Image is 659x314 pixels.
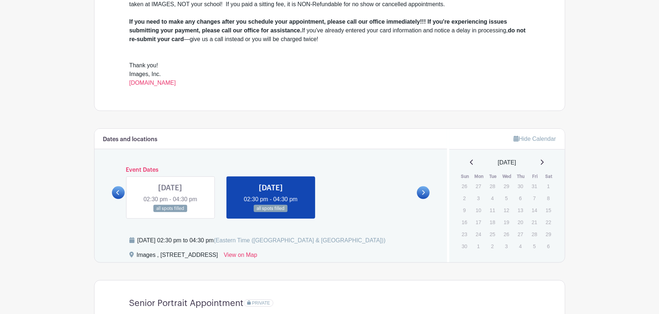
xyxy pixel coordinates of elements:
p: 31 [529,180,541,192]
p: 6 [514,192,526,204]
p: 27 [514,228,526,240]
p: 8 [542,192,554,204]
th: Sat [542,173,556,180]
p: 11 [486,204,498,216]
p: 28 [486,180,498,192]
span: (Eastern Time ([GEOGRAPHIC_DATA] & [GEOGRAPHIC_DATA])) [214,237,386,243]
p: 29 [501,180,513,192]
p: 10 [473,204,485,216]
p: 20 [514,216,526,228]
p: 1 [542,180,554,192]
p: 19 [501,216,513,228]
p: 4 [486,192,498,204]
p: 16 [458,216,470,228]
p: 2 [486,241,498,252]
h6: Dates and locations [103,136,158,143]
p: 24 [473,228,485,240]
p: 29 [542,228,554,240]
div: Images, Inc. [129,70,530,87]
a: [DOMAIN_NAME] [129,80,176,86]
th: Mon [472,173,486,180]
p: 17 [473,216,485,228]
th: Tue [486,173,500,180]
p: 25 [486,228,498,240]
span: PRIVATE [252,301,270,306]
p: 3 [501,241,513,252]
strong: If you need to make any changes after you schedule your appointment, please call our office immed... [129,19,507,33]
h6: Event Dates [125,167,417,174]
a: View on Map [224,251,257,262]
div: Images , [STREET_ADDRESS] [137,251,218,262]
p: 4 [514,241,526,252]
th: Wed [500,173,514,180]
h4: Senior Portrait Appointment [129,298,244,309]
p: 18 [486,216,498,228]
p: 14 [529,204,541,216]
p: 2 [458,192,470,204]
div: Thank you! [129,61,530,70]
p: 5 [529,241,541,252]
div: If you've already entered your card information and notice a delay in processing, —give us a call... [129,17,530,44]
th: Fri [528,173,542,180]
p: 30 [458,241,470,252]
p: 1 [473,241,485,252]
p: 23 [458,228,470,240]
p: 26 [501,228,513,240]
p: 28 [529,228,541,240]
th: Sun [458,173,472,180]
p: 22 [542,216,554,228]
p: 13 [514,204,526,216]
p: 30 [514,180,526,192]
th: Thu [514,173,528,180]
p: 6 [542,241,554,252]
a: Hide Calendar [514,136,556,142]
p: 9 [458,204,470,216]
span: [DATE] [498,158,516,167]
p: 3 [473,192,485,204]
p: 12 [501,204,513,216]
p: 15 [542,204,554,216]
p: 21 [529,216,541,228]
p: 26 [458,180,470,192]
p: 7 [529,192,541,204]
strong: do not re-submit your card [129,27,526,42]
p: 5 [501,192,513,204]
p: 27 [473,180,485,192]
div: [DATE] 02:30 pm to 04:30 pm [137,236,386,245]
